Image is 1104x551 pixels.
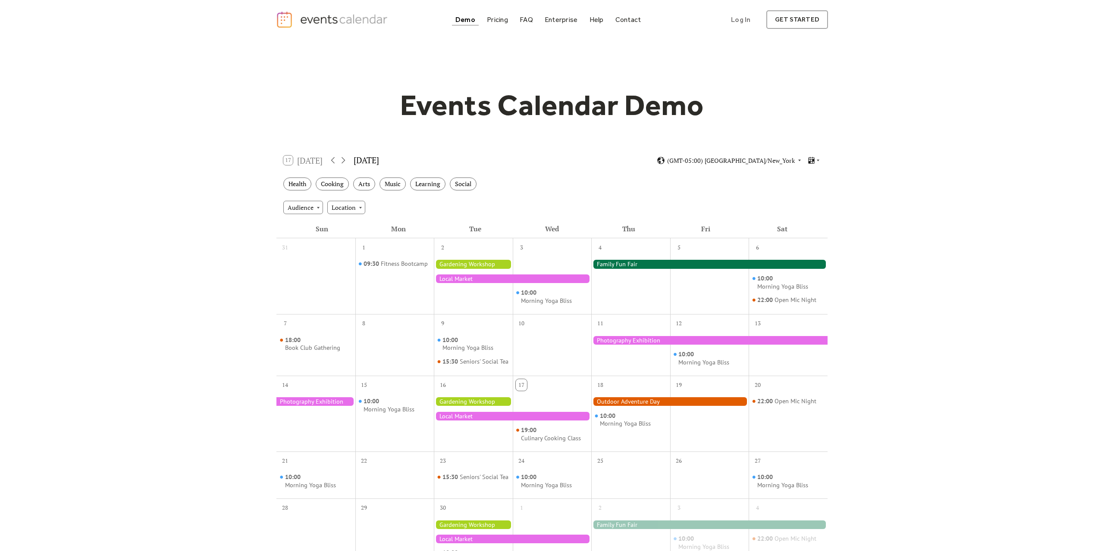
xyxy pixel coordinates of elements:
[276,11,390,28] a: home
[487,17,508,22] div: Pricing
[615,17,641,22] div: Contact
[386,87,718,123] h1: Events Calendar Demo
[520,17,533,22] div: FAQ
[766,10,828,29] a: get started
[586,14,607,25] a: Help
[452,14,479,25] a: Demo
[545,17,577,22] div: Enterprise
[516,14,536,25] a: FAQ
[612,14,645,25] a: Contact
[590,17,604,22] div: Help
[722,10,759,29] a: Log In
[483,14,511,25] a: Pricing
[455,17,475,22] div: Demo
[541,14,581,25] a: Enterprise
